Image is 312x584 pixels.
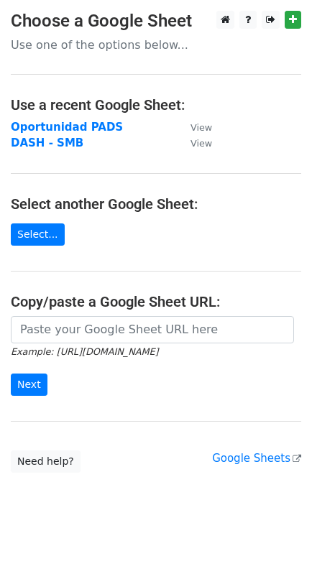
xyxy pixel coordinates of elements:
input: Paste your Google Sheet URL here [11,316,294,343]
a: View [176,121,212,134]
a: Need help? [11,450,81,473]
a: Select... [11,223,65,246]
h4: Use a recent Google Sheet: [11,96,301,113]
a: DASH - SMB [11,136,83,149]
p: Use one of the options below... [11,37,301,52]
small: View [191,138,212,149]
small: View [191,122,212,133]
a: Oportunidad PADS [11,121,123,134]
h3: Choose a Google Sheet [11,11,301,32]
a: Google Sheets [212,452,301,465]
h4: Copy/paste a Google Sheet URL: [11,293,301,310]
input: Next [11,374,47,396]
a: View [176,136,212,149]
small: Example: [URL][DOMAIN_NAME] [11,346,158,357]
h4: Select another Google Sheet: [11,195,301,213]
